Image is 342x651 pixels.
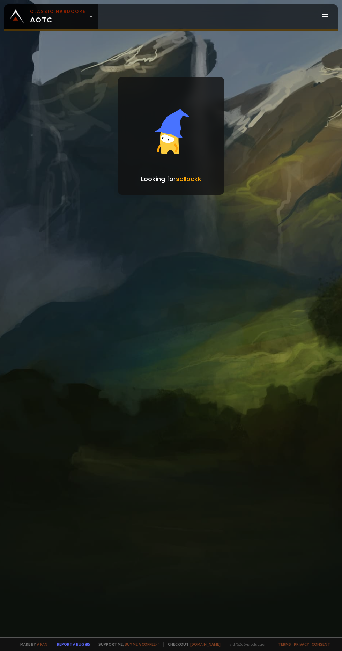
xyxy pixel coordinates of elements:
[278,642,291,647] a: Terms
[294,642,309,647] a: Privacy
[94,642,159,647] span: Support me,
[141,174,201,184] p: Looking for
[57,642,84,647] a: Report a bug
[125,642,159,647] a: Buy me a coffee
[190,642,221,647] a: [DOMAIN_NAME]
[16,642,47,647] span: Made by
[312,642,330,647] a: Consent
[176,175,201,183] span: sollockk
[37,642,47,647] a: a fan
[163,642,221,647] span: Checkout
[4,4,98,29] a: Classic HardcoreAOTC
[30,8,86,25] span: AOTC
[30,8,86,15] small: Classic Hardcore
[225,642,267,647] span: v. d752d5 - production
